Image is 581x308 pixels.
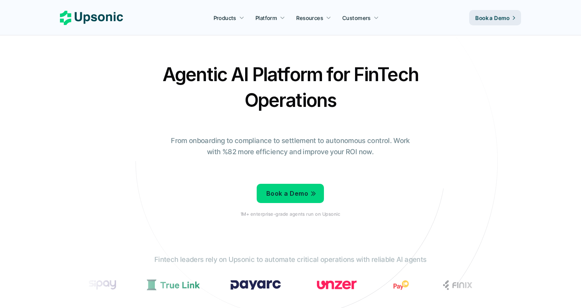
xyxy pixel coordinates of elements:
p: Customers [342,14,371,22]
p: Book a Demo [266,188,308,199]
a: Book a Demo [257,184,324,203]
h2: Agentic AI Platform for FinTech Operations [156,62,425,113]
p: Fintech leaders rely on Upsonic to automate critical operations with reliable AI agents [154,254,427,265]
p: Platform [256,14,277,22]
p: Book a Demo [475,14,510,22]
p: From onboarding to compliance to settlement to autonomous control. Work with %82 more efficiency ... [166,135,415,158]
a: Book a Demo [469,10,521,25]
p: Resources [296,14,323,22]
p: Products [214,14,236,22]
a: Products [209,11,249,25]
p: 1M+ enterprise-grade agents run on Upsonic [241,211,340,217]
